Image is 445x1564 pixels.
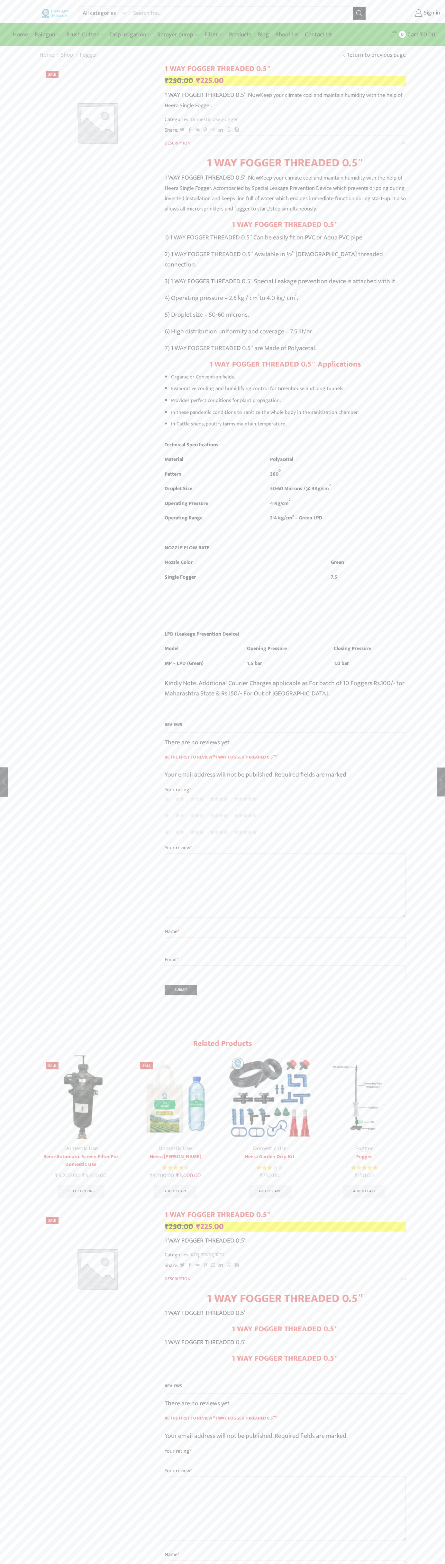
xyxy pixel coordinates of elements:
span: Sign in [422,9,440,17]
a: 2 of 5 stars [175,829,184,836]
p: 5) Droplet size – 50-60 microns. [165,310,406,320]
label: Your rating [165,1448,406,1455]
a: Add to cart: “Heera Garden Drip Kit” [249,1185,291,1198]
a: Fogger [222,115,238,124]
h1: 1 WAY FOGGER THREADED 0.5″ [165,1292,406,1306]
span: Cart [406,30,419,39]
a: Heera Garden Drip Kit [228,1153,312,1161]
button: Search button [353,7,366,20]
strong: 2-4 kg/cm² – Green LPD [270,514,322,522]
strong: Single Fogger [165,573,196,581]
a: 3 of 5 stars [190,812,204,819]
a: 1 of 5 stars [165,829,169,836]
span: Be the first to review “1 WAY FOGGER THREADED 0.5″” [165,754,406,765]
bdi: 225.00 [196,74,224,87]
p: 2) 1 WAY FOGGER THREADED 0.5″ Available in ½’’ [DEMOGRAPHIC_DATA] threaded connection. [165,249,406,270]
p: Kindly Note: Additional Courier Charges applicable as For batch of 10 Foggers Rs.100/- for Mahara... [165,678,406,699]
label: Name [165,927,406,936]
span: Rated out of 5 [351,1164,377,1171]
p: 1 WAY FOGGER THREADED 0.5″ [165,1337,406,1347]
li: In these pandemic conditions to sanitize the whole body in the sanitization chamber. [171,408,406,417]
a: Domestic Use [190,115,221,124]
a: 5 of 5 stars [234,795,257,802]
bdi: 3,600.00 [82,1171,106,1180]
a: 4 of 5 stars [210,812,228,819]
label: Email [165,956,406,964]
strong: Opening Pressure [247,644,287,653]
strong: Model [165,644,178,653]
p: 1 WAY FOGGER THREADED 0.5″ Now [165,172,406,214]
p: 1) 1 WAY FOGGER THREADED 0.5″ Can be easily fit on PVC or Aqua PVC pipe. [165,232,406,243]
a: Contact Us [302,27,336,42]
span: ₹ [176,1171,179,1180]
span: ₹ [196,74,200,87]
a: Return to previous page [346,51,406,60]
a: 3 of 5 stars [190,795,204,802]
strong: Closing Pressure [334,644,371,653]
label: Name [165,1550,406,1559]
span: Rated out of 5 [257,1164,270,1171]
a: Home [10,27,32,42]
strong: Green [331,558,344,566]
p: 7) 1 WAY FOGGER THREADED 0.5″ are Made of Polyacetal. [165,343,406,353]
p: 1 WAY FOGGER THREADED 0.5″ Now [165,90,406,110]
span: 0 [399,31,406,38]
span: Categories: , [165,116,238,123]
strong: 1.5 bar [247,659,262,667]
span: Your email address will not be published. Required fields are marked [165,769,346,780]
a: Domestic Use [159,1144,192,1153]
sup: 2 [258,292,259,298]
span: ₹ [150,1171,153,1180]
a: 4 of 5 stars [210,829,228,836]
p: There are no reviews yet. [165,1398,406,1409]
h3: 1 WAY FOGGER THREADED 0.5″ [165,1354,406,1363]
span: Sale [46,1217,59,1224]
img: Heera Garden Drip Kit [228,1056,312,1139]
bdi: 225.00 [196,1220,224,1233]
bdi: 750.00 [260,1171,279,1180]
a: 0 Cart ₹0.00 [372,29,435,41]
bdi: 150.00 [355,1171,374,1180]
span: Share: [165,1262,178,1269]
span: Description [165,1275,190,1282]
a: घरेलू उपयोग [190,1251,213,1259]
a: 2 of 5 stars [175,795,184,802]
a: Fogger [79,51,98,60]
strong: 7.5 [331,573,337,581]
span: Description [165,139,190,147]
input: Submit [165,985,197,995]
a: Blog [255,27,272,42]
a: Select options for “Semi-Automatic Screen Filter For Domestic Use” [58,1185,104,1198]
span: – [39,1171,123,1180]
a: 4 of 5 stars [210,795,228,802]
h1: 1 WAY FOGGER THREADED 0.5″ [165,156,406,170]
div: Rated 4.33 out of 5 [162,1164,188,1171]
a: Shop [60,51,74,60]
a: 5 of 5 stars [234,812,257,819]
a: Domestic Use [253,1144,286,1153]
span: Related products [193,1037,252,1050]
strong: 50-60 Microns /@ 4Kg/cm [270,484,329,493]
p: 3) 1 WAY FOGGER THREADED 0.5″ Special Leakage prevention device is attached with it. [165,276,406,286]
div: 2 / 6 [130,1052,221,1202]
a: 1 of 5 stars [165,795,169,802]
bdi: 3,200.00 [55,1171,79,1180]
span: Keep your climate cool and maintain humidity with the help of Heera Single Fogger. [165,90,403,110]
a: Fogger [322,1153,406,1161]
a: Description [165,1271,406,1287]
span: Your email address will not be published. Required fields are marked [165,1430,346,1441]
span: ₹ [260,1171,263,1180]
h2: Reviews [165,721,406,733]
strong: 1.0 bar [334,659,349,667]
label: Your review [165,1467,406,1475]
div: 1 / 6 [35,1052,127,1202]
span: Keep your climate cool and maintain humidity with the help of Heera Single Fogger. Accompanied by... [165,173,406,213]
a: Home [39,51,55,60]
a: Sign in [376,7,440,19]
li: Organic or Convention fields. [171,372,406,382]
p: There are no reviews yet. [165,737,406,748]
sup: 0 [278,468,281,474]
img: Heera Vermi Nursery [134,1056,217,1139]
a: 3 of 5 stars [190,829,204,836]
div: 4 / 6 [319,1052,410,1202]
